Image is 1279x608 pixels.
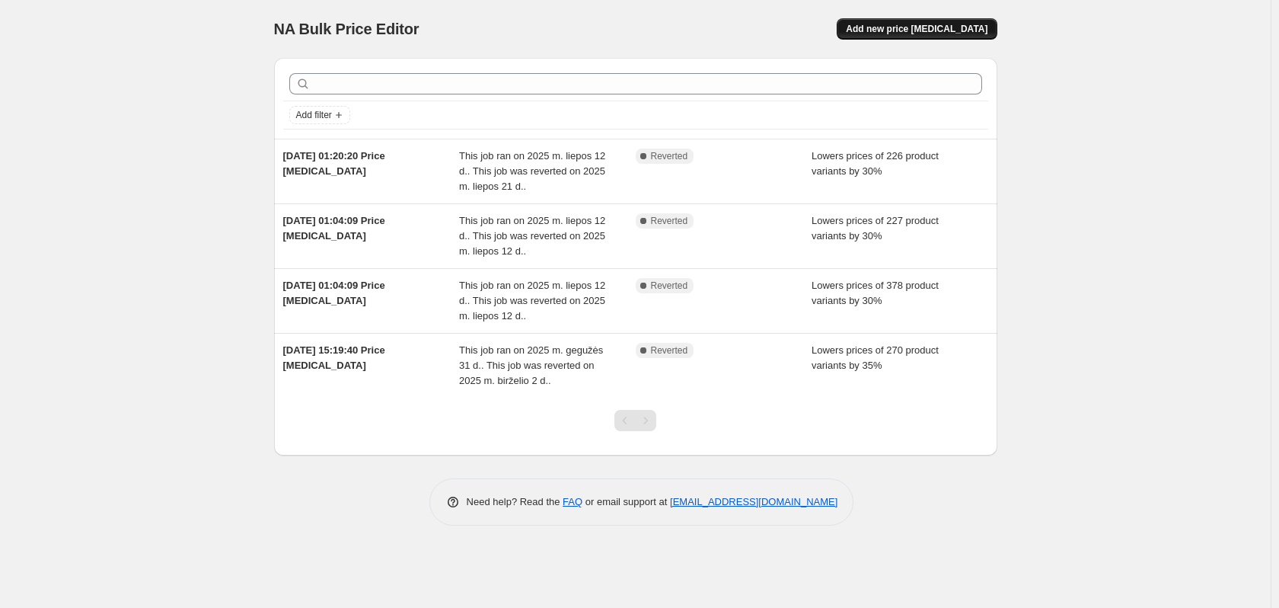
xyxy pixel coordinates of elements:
[283,215,385,242] span: [DATE] 01:04:09 Price [MEDICAL_DATA]
[296,109,332,121] span: Add filter
[459,215,605,257] span: This job ran on 2025 m. liepos 12 d.. This job was reverted on 2025 m. liepos 12 d..
[812,150,939,177] span: Lowers prices of 226 product variants by 30%
[651,280,688,292] span: Reverted
[289,106,350,124] button: Add filter
[651,344,688,357] span: Reverted
[812,344,939,371] span: Lowers prices of 270 product variants by 35%
[563,496,582,507] a: FAQ
[283,344,385,371] span: [DATE] 15:19:40 Price [MEDICAL_DATA]
[283,150,385,177] span: [DATE] 01:20:20 Price [MEDICAL_DATA]
[283,280,385,306] span: [DATE] 01:04:09 Price [MEDICAL_DATA]
[459,150,605,192] span: This job ran on 2025 m. liepos 12 d.. This job was reverted on 2025 m. liepos 21 d..
[274,21,419,37] span: NA Bulk Price Editor
[459,280,605,322] span: This job ran on 2025 m. liepos 12 d.. This job was reverted on 2025 m. liepos 12 d..
[837,18,997,40] button: Add new price [MEDICAL_DATA]
[670,496,837,507] a: [EMAIL_ADDRESS][DOMAIN_NAME]
[846,23,987,35] span: Add new price [MEDICAL_DATA]
[459,344,603,386] span: This job ran on 2025 m. gegužės 31 d.. This job was reverted on 2025 m. birželio 2 d..
[812,215,939,242] span: Lowers prices of 227 product variants by 30%
[651,215,688,227] span: Reverted
[614,410,656,431] nav: Pagination
[467,496,563,507] span: Need help? Read the
[812,280,939,306] span: Lowers prices of 378 product variants by 30%
[582,496,670,507] span: or email support at
[651,150,688,162] span: Reverted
